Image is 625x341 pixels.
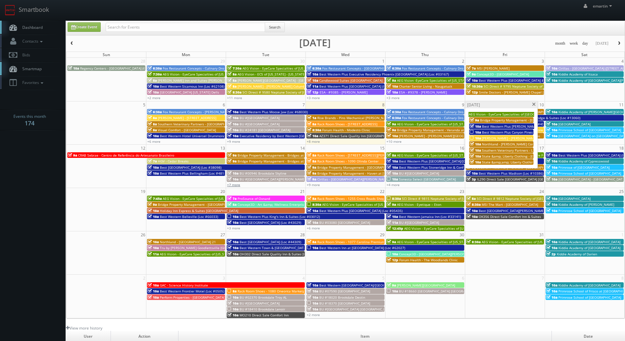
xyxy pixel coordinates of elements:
[148,208,159,213] span: 10a
[227,153,237,158] span: 9a
[387,153,396,158] span: 8a
[148,245,159,250] span: 10a
[553,39,568,48] button: month
[320,90,367,95] span: ESA - #9385 - [PERSON_NAME]
[546,171,557,176] span: 10a
[387,122,396,126] span: 9a
[477,66,510,71] span: MSI [PERSON_NAME]
[319,295,365,300] span: BU #18020 Brookdale Destin
[227,110,239,114] span: 10a
[580,39,591,48] button: day
[319,245,405,250] span: Best Western Inn at [GEOGRAPHIC_DATA] (Loc #62027)
[242,90,334,95] span: SCI Direct # 9580 Neptune Society of [GEOGRAPHIC_DATA]
[227,240,239,244] span: 10a
[479,90,590,95] span: Smile Doctors - [PERSON_NAME] Chapel [PERSON_NAME] Orthodontics
[387,226,403,231] span: 12:45p
[399,134,486,138] span: [PERSON_NAME] - [PERSON_NAME][GEOGRAPHIC_DATA]
[227,182,240,187] a: +7 more
[467,84,483,89] span: 10:30a
[227,202,237,207] span: 8a
[482,136,546,140] span: [PERSON_NAME] - [PERSON_NAME] Store
[322,202,454,207] span: AEG Vision - EyeCare Specialties of [US_STATE] – Eyeworks of San Mateo Optometry
[19,25,43,30] span: Dashboard
[148,252,159,256] span: 11a
[467,72,476,76] span: 9a
[78,153,174,158] span: CRAB Sebrae - Centro de Referência do Artesanato Brasileiro
[470,154,481,159] span: 10a
[307,66,321,71] span: 6:30a
[148,110,162,114] span: 6:30a
[147,139,160,144] a: +6 more
[227,159,237,163] span: 9a
[546,122,557,126] span: 10a
[148,90,159,95] span: 10a
[387,116,401,120] span: 6:30a
[558,122,591,126] span: [GEOGRAPHIC_DATA]
[477,196,569,201] span: SCI Direct # 9812 Neptune Society of [GEOGRAPHIC_DATA]
[307,196,316,201] span: 8a
[227,220,239,225] span: 10a
[307,72,318,76] span: 10a
[307,171,316,176] span: 9a
[397,128,497,132] span: Bridge Property Management - Veranda at [GEOGRAPHIC_DATA]
[240,252,370,256] span: OH302 Direct Sale Quality Inn & Suites [GEOGRAPHIC_DATA] - [GEOGRAPHIC_DATA]
[546,208,557,213] span: 10a
[399,289,483,293] span: BU #18660 [GEOGRAPHIC_DATA] [GEOGRAPHIC_DATA]
[160,252,276,256] span: AEG Vision - EyeCare Specialties of [US_STATE] – [PERSON_NAME] EyeCare
[148,289,159,293] span: 10a
[227,177,239,181] span: 10a
[148,122,157,126] span: 8a
[467,78,478,83] span: 10a
[546,78,557,83] span: 10a
[546,159,557,163] span: 10a
[307,128,321,132] span: 8:30a
[482,240,586,244] span: AEG Vision - EyeCare Specialties of [US_STATE] – Olympic Eye Care
[467,196,476,201] span: 8a
[319,289,370,293] span: BU #07590 [GEOGRAPHIC_DATA]
[467,165,476,170] span: 9a
[68,22,101,32] a: Create Event
[546,110,557,114] span: 10a
[399,171,439,176] span: BU #[GEOGRAPHIC_DATA]
[387,159,398,163] span: 10a
[319,84,403,89] span: Best Western Plus [GEOGRAPHIC_DATA] (Loc #35038)
[148,214,159,219] span: 10a
[479,208,566,213] span: Best [GEOGRAPHIC_DATA][PERSON_NAME] (Loc #32091)
[546,202,557,207] span: 10a
[227,214,239,219] span: 10a
[479,214,541,219] span: OK356 Direct Sale Comfort Inn & Suites
[322,66,431,71] span: Fox Restaurant Concepts - [GEOGRAPHIC_DATA] - [GEOGRAPHIC_DATA]
[160,84,224,89] span: Best Western Sicamous Inn (Loc #62108)
[467,202,481,207] span: 8:30a
[307,159,316,163] span: 8a
[227,96,242,100] a: +11 more
[307,122,316,126] span: 8a
[148,66,162,71] span: 6:30a
[68,153,77,158] span: 9a
[317,159,379,163] span: Rack Room Shoes - 1090 Olinda Center
[240,128,290,132] span: BU #24181 [GEOGRAPHIC_DATA]
[322,128,370,132] span: Forum Health - Modesto Clinic
[558,165,610,170] span: Primrose of [GEOGRAPHIC_DATA]
[387,90,398,95] span: 10a
[467,214,478,219] span: 10a
[148,84,159,89] span: 10a
[227,252,239,256] span: 10a
[163,196,291,201] span: AEG Vision - EyeCare Specialties of [US_STATE] – [GEOGRAPHIC_DATA] HD EyeCare
[227,226,240,230] a: +3 more
[319,283,428,288] span: Best Western [GEOGRAPHIC_DATA]/[GEOGRAPHIC_DATA] (Loc #05785)
[240,220,301,225] span: Best [GEOGRAPHIC_DATA] (Loc #43029)
[238,159,337,163] span: Bridge Property Management - Bridges at [GEOGRAPHIC_DATA]
[19,52,30,58] span: Bids
[470,142,481,146] span: 10a
[160,214,218,219] span: Best Western Belleville (Loc #66033)
[593,3,614,9] span: emartin
[470,136,481,140] span: 10a
[148,134,159,138] span: 10a
[317,165,399,170] span: Bridge Property Management - [GEOGRAPHIC_DATA]
[80,66,154,71] span: Regency Centers - [GEOGRAPHIC_DATA] (63020)
[317,240,398,244] span: Rack Room Shoes - 1077 Carolina Premium Outlets
[399,84,452,89] span: Charter Senior Living - Naugatuck
[558,159,609,163] span: Kiddie Academy of Cypresswood
[148,295,159,300] span: 10a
